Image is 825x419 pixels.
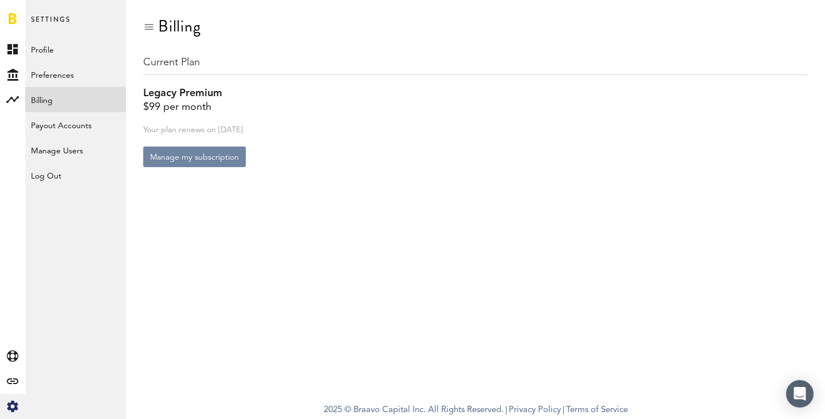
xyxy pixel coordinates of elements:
[24,8,65,18] span: Support
[143,125,808,135] div: Your plan renews on [DATE]
[143,100,808,114] div: $99 per month
[158,17,201,35] div: Billing
[143,56,808,75] div: Current Plan
[25,137,126,163] a: Manage Users
[143,86,808,100] div: Legacy Premium
[31,13,70,37] span: Settings
[25,163,126,183] div: Log Out
[25,87,126,112] a: Billing
[25,112,126,137] a: Payout Accounts
[25,62,126,87] a: Preferences
[143,147,246,167] button: Manage my subscription
[566,406,628,414] a: Terms of Service
[509,406,561,414] a: Privacy Policy
[324,402,504,419] span: 2025 © Braavo Capital Inc. All Rights Reserved.
[786,380,814,408] div: Open Intercom Messenger
[25,37,126,62] a: Profile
